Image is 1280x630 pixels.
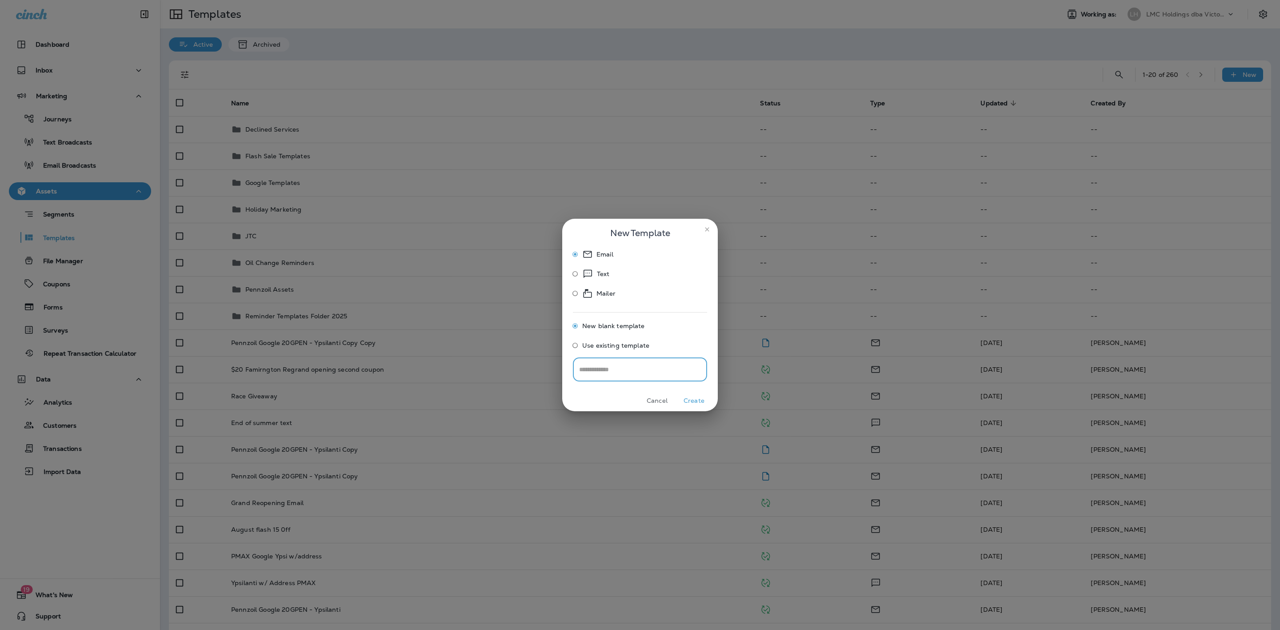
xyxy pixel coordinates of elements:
span: Use existing template [582,342,649,349]
p: Mailer [596,288,616,299]
span: New Template [610,226,670,240]
button: Cancel [640,394,674,408]
p: Email [596,249,613,260]
p: Text [597,269,610,279]
button: close [700,222,714,237]
button: Create [677,394,711,408]
span: New blank template [582,322,645,329]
